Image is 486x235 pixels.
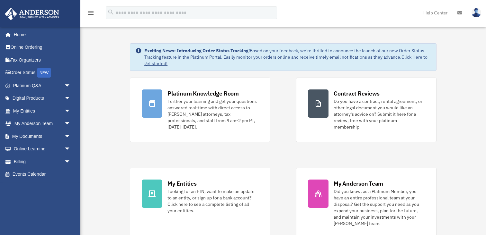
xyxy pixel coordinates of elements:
[64,155,77,168] span: arrow_drop_down
[4,143,80,155] a: Online Learningarrow_drop_down
[87,11,94,17] a: menu
[37,68,51,78] div: NEW
[144,48,250,54] strong: Exciting News: Introducing Order Status Tracking!
[296,78,437,142] a: Contract Reviews Do you have a contract, rental agreement, or other legal document you would like...
[64,143,77,156] span: arrow_drop_down
[334,180,383,188] div: My Anderson Team
[4,155,80,168] a: Billingarrow_drop_down
[64,92,77,105] span: arrow_drop_down
[130,78,270,142] a: Platinum Knowledge Room Further your learning and get your questions answered real-time with dire...
[334,89,380,97] div: Contract Reviews
[472,8,481,17] img: User Pic
[87,9,94,17] i: menu
[4,105,80,117] a: My Entitiesarrow_drop_down
[167,180,196,188] div: My Entities
[4,41,80,54] a: Online Ordering
[4,117,80,130] a: My Anderson Teamarrow_drop_down
[4,168,80,181] a: Events Calendar
[167,89,239,97] div: Platinum Knowledge Room
[167,188,258,214] div: Looking for an EIN, want to make an update to an entity, or sign up for a bank account? Click her...
[64,117,77,130] span: arrow_drop_down
[334,98,425,130] div: Do you have a contract, rental agreement, or other legal document you would like an attorney's ad...
[4,54,80,66] a: Tax Organizers
[4,130,80,143] a: My Documentsarrow_drop_down
[167,98,258,130] div: Further your learning and get your questions answered real-time with direct access to [PERSON_NAM...
[144,54,428,66] a: Click Here to get started!
[107,9,114,16] i: search
[4,28,77,41] a: Home
[64,130,77,143] span: arrow_drop_down
[4,79,80,92] a: Platinum Q&Aarrow_drop_down
[4,66,80,80] a: Order StatusNEW
[64,79,77,92] span: arrow_drop_down
[4,92,80,105] a: Digital Productsarrow_drop_down
[64,105,77,118] span: arrow_drop_down
[3,8,61,20] img: Anderson Advisors Platinum Portal
[144,47,431,67] div: Based on your feedback, we're thrilled to announce the launch of our new Order Status Tracking fe...
[334,188,425,227] div: Did you know, as a Platinum Member, you have an entire professional team at your disposal? Get th...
